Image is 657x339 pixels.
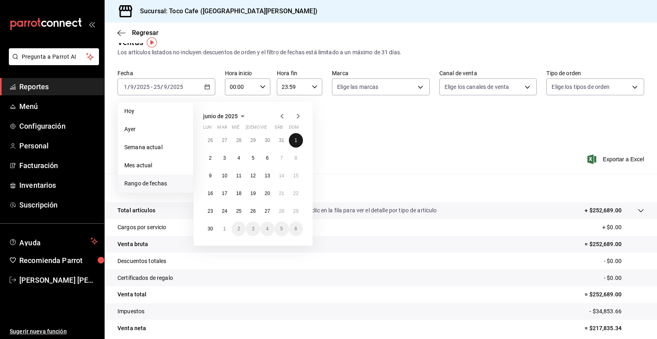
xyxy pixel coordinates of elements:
[124,143,187,152] span: Semana actual
[208,208,213,214] abbr: 23 de junio de 2025
[217,204,231,218] button: 24 de junio de 2025
[552,83,610,91] span: Elige los tipos de orden
[303,206,437,215] p: Da clic en la fila para ver el detalle por tipo de artículo
[546,70,644,76] label: Tipo de orden
[124,84,128,90] input: --
[260,168,274,183] button: 13 de junio de 2025
[203,204,217,218] button: 23 de junio de 2025
[279,191,284,196] abbr: 21 de junio de 2025
[124,107,187,115] span: Hoy
[236,208,241,214] abbr: 25 de junio de 2025
[151,84,152,90] span: -
[203,113,238,119] span: junio de 2025
[274,125,283,133] abbr: sábado
[217,133,231,148] button: 27 de mayo de 2025
[246,204,260,218] button: 26 de junio de 2025
[232,222,246,236] button: 2 de julio de 2025
[332,70,430,76] label: Marca
[9,48,99,65] button: Pregunta a Parrot AI
[217,186,231,201] button: 17 de junio de 2025
[136,84,150,90] input: ----
[203,151,217,165] button: 2 de junio de 2025
[602,223,644,232] p: + $0.00
[293,208,299,214] abbr: 29 de junio de 2025
[289,222,303,236] button: 6 de julio de 2025
[203,125,212,133] abbr: lunes
[274,222,288,236] button: 5 de julio de 2025
[589,307,644,316] p: - $34,853.66
[225,70,270,76] label: Hora inicio
[134,6,317,16] h3: Sucursal: Toco Cafe ([GEOGRAPHIC_DATA][PERSON_NAME])
[170,84,183,90] input: ----
[208,138,213,143] abbr: 26 de mayo de 2025
[266,155,269,161] abbr: 6 de junio de 2025
[128,84,130,90] span: /
[246,133,260,148] button: 29 de mayo de 2025
[117,223,167,232] p: Cargos por servicio
[232,125,239,133] abbr: miércoles
[19,121,98,131] span: Configuración
[237,155,240,161] abbr: 4 de junio de 2025
[250,173,255,179] abbr: 12 de junio de 2025
[260,204,274,218] button: 27 de junio de 2025
[117,206,155,215] p: Total artículos
[289,168,303,183] button: 15 de junio de 2025
[265,208,270,214] abbr: 27 de junio de 2025
[252,226,255,232] abbr: 3 de julio de 2025
[217,168,231,183] button: 10 de junio de 2025
[293,173,299,179] abbr: 15 de junio de 2025
[117,183,644,193] p: Resumen
[217,125,227,133] abbr: martes
[265,191,270,196] abbr: 20 de junio de 2025
[19,160,98,171] span: Facturación
[266,226,269,232] abbr: 4 de julio de 2025
[19,180,98,191] span: Inventarios
[153,84,161,90] input: --
[117,240,148,249] p: Venta bruta
[260,222,274,236] button: 4 de julio de 2025
[250,208,255,214] abbr: 26 de junio de 2025
[585,206,622,215] p: + $252,689.00
[250,191,255,196] abbr: 19 de junio de 2025
[274,186,288,201] button: 21 de junio de 2025
[217,151,231,165] button: 3 de junio de 2025
[117,290,146,299] p: Venta total
[222,138,227,143] abbr: 27 de mayo de 2025
[130,84,134,90] input: --
[222,191,227,196] abbr: 17 de junio de 2025
[274,204,288,218] button: 28 de junio de 2025
[19,101,98,112] span: Menú
[439,70,537,76] label: Canal de venta
[604,274,644,282] p: - $0.00
[246,186,260,201] button: 19 de junio de 2025
[289,133,303,148] button: 1 de junio de 2025
[293,191,299,196] abbr: 22 de junio de 2025
[208,226,213,232] abbr: 30 de junio de 2025
[223,155,226,161] abbr: 3 de junio de 2025
[277,70,322,76] label: Hora fin
[203,133,217,148] button: 26 de mayo de 2025
[289,125,299,133] abbr: domingo
[19,236,87,246] span: Ayuda
[295,155,297,161] abbr: 8 de junio de 2025
[295,138,297,143] abbr: 1 de junio de 2025
[236,191,241,196] abbr: 18 de junio de 2025
[337,83,378,91] span: Elige las marcas
[209,155,212,161] abbr: 2 de junio de 2025
[222,173,227,179] abbr: 10 de junio de 2025
[203,222,217,236] button: 30 de junio de 2025
[208,191,213,196] abbr: 16 de junio de 2025
[260,151,274,165] button: 6 de junio de 2025
[236,138,241,143] abbr: 28 de mayo de 2025
[19,255,98,266] span: Recomienda Parrot
[295,226,297,232] abbr: 6 de julio de 2025
[124,161,187,170] span: Mes actual
[203,186,217,201] button: 16 de junio de 2025
[117,48,644,57] div: Los artículos listados no incluyen descuentos de orden y el filtro de fechas está limitado a un m...
[265,138,270,143] abbr: 30 de mayo de 2025
[585,240,644,249] p: = $252,689.00
[89,21,95,27] button: open_drawer_menu
[147,37,157,47] img: Tooltip marker
[232,168,246,183] button: 11 de junio de 2025
[134,84,136,90] span: /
